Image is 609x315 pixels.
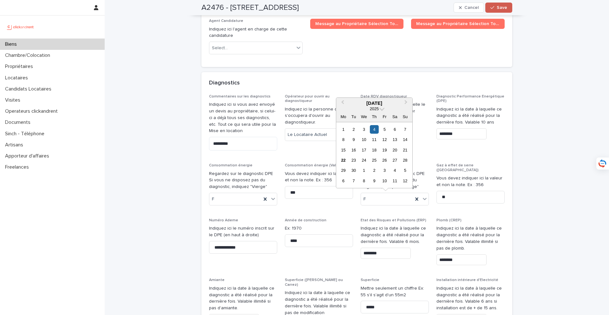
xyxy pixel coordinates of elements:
div: Choose Wednesday, 10 September 2025 [360,135,368,144]
span: Date RDV diagnostiqueur [361,95,407,98]
p: Vous devez indiquer ici la valeur et non la note. Ex : 356 [436,175,505,188]
p: Indiquez ici la date à laquelle ce diagnostic a été réalisé pour la dernière fois. Valable illimi... [209,285,277,312]
div: Select... [212,45,228,51]
div: Choose Wednesday, 1 October 2025 [360,166,368,175]
p: Indiquez ici la date à laquelle ce diagnostic a été réalisé pour la dernière fois. Valable 6 ans ... [436,285,505,312]
p: Vous devez indiquer ici la valeur et non la note. Ex : 356 [285,171,353,184]
p: Indiquez ici la personne qui s'occupera d'ouvrir au diagnostiqueur. [285,106,353,126]
div: Choose Thursday, 11 September 2025 [370,135,378,144]
span: Agent Candidature [209,19,243,23]
span: Consommation énergie [209,164,252,167]
p: Propriétaires [3,64,38,70]
div: Choose Thursday, 2 October 2025 [370,166,378,175]
div: Choose Thursday, 18 September 2025 [370,146,378,154]
div: Su [401,112,409,121]
div: Choose Monday, 22 September 2025 [339,156,348,164]
div: Choose Friday, 3 October 2025 [380,166,389,175]
div: Choose Saturday, 20 September 2025 [390,146,399,154]
div: Choose Thursday, 9 October 2025 [370,177,378,185]
p: Locataires [3,75,33,81]
div: Choose Monday, 8 September 2025 [339,135,348,144]
p: Artisans [3,142,28,148]
div: Choose Wednesday, 8 October 2025 [360,177,368,185]
div: Choose Sunday, 14 September 2025 [401,135,409,144]
div: Tu [349,112,358,121]
p: Sinch - Téléphone [3,131,49,137]
div: Choose Tuesday, 23 September 2025 [349,156,358,164]
div: Choose Friday, 12 September 2025 [380,135,389,144]
div: Choose Thursday, 4 September 2025 [370,125,378,134]
img: UCB0brd3T0yccxBKYDjQ [5,21,36,33]
div: Choose Wednesday, 3 September 2025 [360,125,368,134]
div: Choose Saturday, 11 October 2025 [390,177,399,185]
p: Indiquez ici la date à laquelle ce diagnostic a été réalisé pour la dernière fois. Valable 10 ans [436,106,505,126]
span: Etat des Risques et Pollutions (ERP) [361,218,426,222]
span: Consommation énergie (Valeur) [285,164,343,167]
p: Indiquez ici la date à laquelle ce diagnostic a été réalisé pour la dernière fois. Valable 6 mois. [361,225,429,245]
div: Choose Monday, 15 September 2025 [339,146,348,154]
div: Choose Thursday, 25 September 2025 [370,156,378,164]
p: Regardez sur le diagnostic DPE Si vous ne disposez pas du diagnostic, indiquez "Vierge" [209,171,277,190]
span: 2025 [370,106,379,111]
div: Choose Tuesday, 7 October 2025 [349,177,358,185]
p: Indiquez ici le numéro inscrit sur le DPE (en haut à droite) [209,225,277,238]
button: Save [485,3,512,13]
p: Operateurs clickandrent [3,108,63,114]
span: Cancel [464,5,479,10]
div: Choose Monday, 6 October 2025 [339,177,348,185]
div: Choose Friday, 19 September 2025 [380,146,389,154]
span: F [212,196,214,203]
p: Indiquez ici si vous avez envoyé un devis au propriétaire, si celui-ci a déjà tous ses diagnostic... [209,101,277,134]
span: Message au Propriétaire Sélection Top 1 [315,22,399,26]
div: Choose Saturday, 4 October 2025 [390,166,399,175]
span: Gaz à effet de serre ([GEOGRAPHIC_DATA]) [436,164,479,172]
span: Message au Propriétaire Sélection Top 2 [416,22,500,26]
div: Choose Sunday, 21 September 2025 [401,146,409,154]
div: Choose Tuesday, 16 September 2025 [349,146,358,154]
span: Save [497,5,507,10]
div: Choose Tuesday, 30 September 2025 [349,166,358,175]
span: Diagnostic Performance Energétique (DPE) [436,95,504,103]
p: Apporteur d'affaires [3,153,54,159]
div: [DATE] [336,100,412,106]
button: Cancel [454,3,484,13]
p: Visites [3,97,25,103]
div: Choose Sunday, 7 September 2025 [401,125,409,134]
span: Amiante [209,278,225,282]
span: Installation intérieure d'Electricité [436,278,498,282]
div: Choose Sunday, 12 October 2025 [401,177,409,185]
button: Next Month [402,98,412,109]
div: Choose Friday, 10 October 2025 [380,177,389,185]
div: Choose Sunday, 5 October 2025 [401,166,409,175]
div: Choose Tuesday, 9 September 2025 [349,135,358,144]
div: Choose Saturday, 27 September 2025 [390,156,399,164]
div: Choose Monday, 1 September 2025 [339,125,348,134]
div: Choose Saturday, 6 September 2025 [390,125,399,134]
div: We [360,112,368,121]
div: month 2025-09 [338,124,410,186]
button: Previous Month [337,98,347,109]
div: Th [370,112,378,121]
span: Plomb (CREP) [436,218,462,222]
a: Message au Propriétaire Sélection Top 1 [310,19,404,29]
div: Choose Sunday, 28 September 2025 [401,156,409,164]
span: Année de construction [285,218,326,222]
div: Choose Wednesday, 17 September 2025 [360,146,368,154]
p: Biens [3,41,22,47]
p: Indiquez ici la date à laquelle ce diagnostic a été réalisé pour la dernière fois. Valable illimi... [436,225,505,251]
span: Numéro Ademe [209,218,238,222]
h2: Diagnostics [209,80,240,87]
div: Choose Wednesday, 24 September 2025 [360,156,368,164]
span: Superficie ([PERSON_NAME] ou Carrez) [285,278,343,286]
div: Choose Friday, 5 September 2025 [380,125,389,134]
span: Superficie [361,278,379,282]
p: Ex: 1970 [285,225,353,232]
div: Choose Monday, 29 September 2025 [339,166,348,175]
p: Indiquez ici l'agent en charge de cette candidature [209,26,303,39]
span: F [363,196,366,203]
p: Documents [3,119,36,125]
div: Sa [390,112,399,121]
div: Mo [339,112,348,121]
p: Mettre seulement un chiffre Ex: 55 s'il s'agit d'un 55m2 [361,285,429,298]
p: Candidats Locataires [3,86,56,92]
